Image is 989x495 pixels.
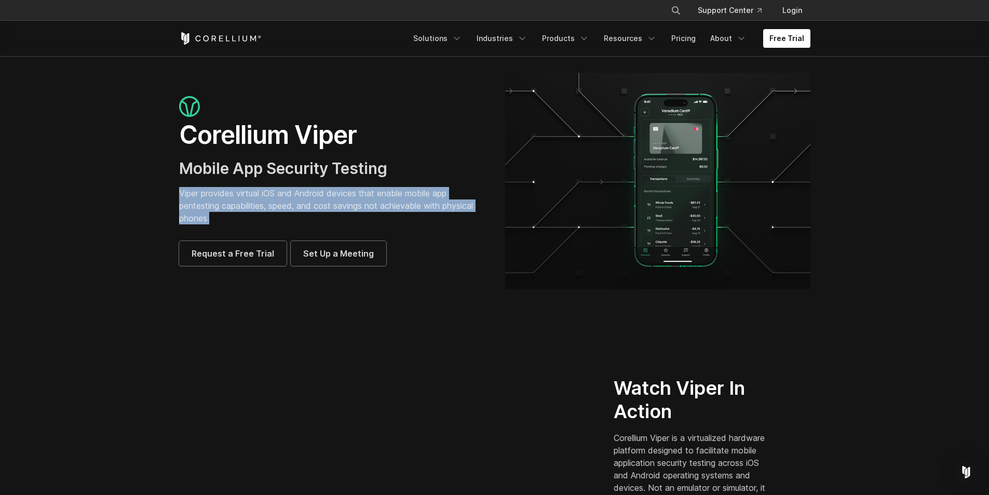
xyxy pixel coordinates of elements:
[505,73,810,289] img: viper_hero
[954,460,979,485] div: Open Intercom Messenger
[704,29,753,48] a: About
[179,32,262,45] a: Corellium Home
[179,119,484,151] h1: Corellium Viper
[179,159,387,178] span: Mobile App Security Testing
[665,29,702,48] a: Pricing
[291,241,386,266] a: Set Up a Meeting
[303,247,374,260] span: Set Up a Meeting
[470,29,534,48] a: Industries
[658,1,810,20] div: Navigation Menu
[774,1,810,20] a: Login
[407,29,468,48] a: Solutions
[598,29,663,48] a: Resources
[179,187,484,224] p: Viper provides virtual iOS and Android devices that enable mobile app pentesting capabilities, sp...
[179,96,200,117] img: viper_icon_large
[763,29,810,48] a: Free Trial
[667,1,685,20] button: Search
[536,29,595,48] a: Products
[192,247,274,260] span: Request a Free Trial
[689,1,770,20] a: Support Center
[614,377,771,423] h2: Watch Viper In Action
[407,29,810,48] div: Navigation Menu
[179,241,287,266] a: Request a Free Trial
